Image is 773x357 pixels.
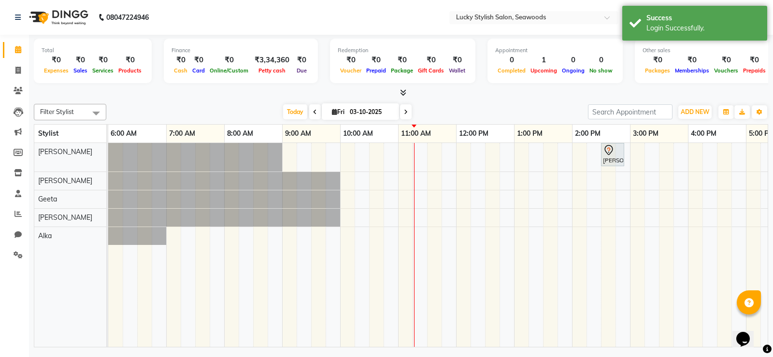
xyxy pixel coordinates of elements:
[207,55,251,66] div: ₹0
[630,127,661,141] a: 3:00 PM
[256,67,288,74] span: Petty cash
[528,55,559,66] div: 1
[515,127,545,141] a: 1:00 PM
[602,144,623,165] div: [PERSON_NAME], TK01, 02:30 PM-02:55 PM, Wash & plain dry -upto midback ( [DEMOGRAPHIC_DATA])
[225,127,256,141] a: 8:00 AM
[338,67,364,74] span: Voucher
[646,13,760,23] div: Success
[116,55,144,66] div: ₹0
[293,55,310,66] div: ₹0
[364,55,388,66] div: ₹0
[38,231,52,240] span: Alka
[587,55,615,66] div: 0
[643,67,673,74] span: Packages
[40,108,74,115] span: Filter Stylist
[587,67,615,74] span: No show
[388,67,415,74] span: Package
[673,67,712,74] span: Memberships
[741,55,768,66] div: ₹0
[42,55,71,66] div: ₹0
[364,67,388,74] span: Prepaid
[415,55,446,66] div: ₹0
[338,55,364,66] div: ₹0
[559,67,587,74] span: Ongoing
[347,105,395,119] input: 2025-10-03
[116,67,144,74] span: Products
[446,67,468,74] span: Wallet
[559,55,587,66] div: 0
[712,67,741,74] span: Vouchers
[446,55,468,66] div: ₹0
[38,213,92,222] span: [PERSON_NAME]
[495,46,615,55] div: Appointment
[283,127,314,141] a: 9:00 AM
[283,104,307,119] span: Today
[172,55,190,66] div: ₹0
[681,108,709,115] span: ADD NEW
[42,46,144,55] div: Total
[38,176,92,185] span: [PERSON_NAME]
[573,127,603,141] a: 2:00 PM
[528,67,559,74] span: Upcoming
[678,105,712,119] button: ADD NEW
[190,67,207,74] span: Card
[167,127,198,141] a: 7:00 AM
[38,195,57,203] span: Geeta
[108,127,139,141] a: 6:00 AM
[38,129,58,138] span: Stylist
[42,67,71,74] span: Expenses
[329,108,347,115] span: Fri
[71,55,90,66] div: ₹0
[207,67,251,74] span: Online/Custom
[294,67,309,74] span: Due
[172,46,310,55] div: Finance
[25,4,91,31] img: logo
[688,127,719,141] a: 4:00 PM
[172,67,190,74] span: Cash
[106,4,149,31] b: 08047224946
[495,67,528,74] span: Completed
[71,67,90,74] span: Sales
[457,127,491,141] a: 12:00 PM
[38,147,92,156] span: [PERSON_NAME]
[673,55,712,66] div: ₹0
[712,55,741,66] div: ₹0
[495,55,528,66] div: 0
[388,55,415,66] div: ₹0
[741,67,768,74] span: Prepaids
[251,55,293,66] div: ₹3,34,360
[399,127,433,141] a: 11:00 AM
[732,318,763,347] iframe: chat widget
[90,67,116,74] span: Services
[415,67,446,74] span: Gift Cards
[646,23,760,33] div: Login Successfully.
[341,127,375,141] a: 10:00 AM
[90,55,116,66] div: ₹0
[588,104,673,119] input: Search Appointment
[643,55,673,66] div: ₹0
[190,55,207,66] div: ₹0
[338,46,468,55] div: Redemption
